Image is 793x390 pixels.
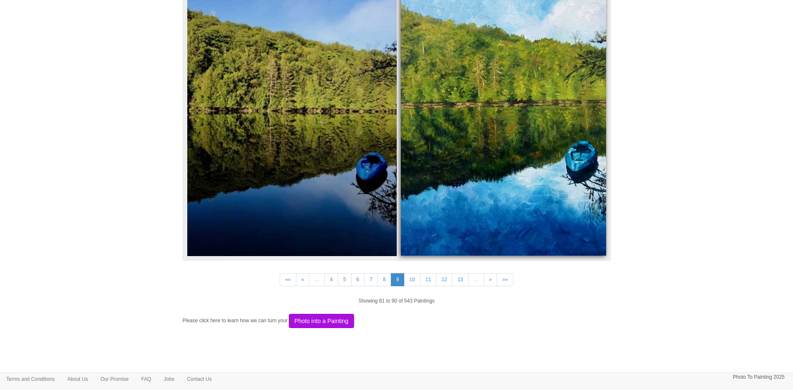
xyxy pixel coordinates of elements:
a: 13 [452,273,468,286]
a: 9 [391,273,405,286]
a: Photo into a Painting [288,318,354,323]
a: … [468,273,484,286]
a: Our Promise [94,373,135,385]
a: FAQ [135,373,158,385]
a: … [309,273,325,286]
a: «« [280,273,296,286]
p: Photo To Painting 2025 [733,373,785,382]
a: » [484,273,497,286]
a: 7 [364,273,378,286]
a: Jobs [158,373,181,385]
p: Showing 81 to 90 of 543 Paintings [183,297,611,305]
a: 5 [338,273,352,286]
a: 10 [404,273,420,286]
a: 4 [324,273,338,286]
a: About Us [61,373,94,385]
button: Photo into a Painting [289,314,354,328]
a: 12 [436,273,452,286]
a: « [296,273,310,286]
a: »» [497,273,513,286]
p: Please click here to learn how we can turn your [183,314,611,328]
a: Contact Us [181,373,218,385]
a: 11 [420,273,436,286]
a: 8 [377,273,391,286]
a: 6 [351,273,365,286]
